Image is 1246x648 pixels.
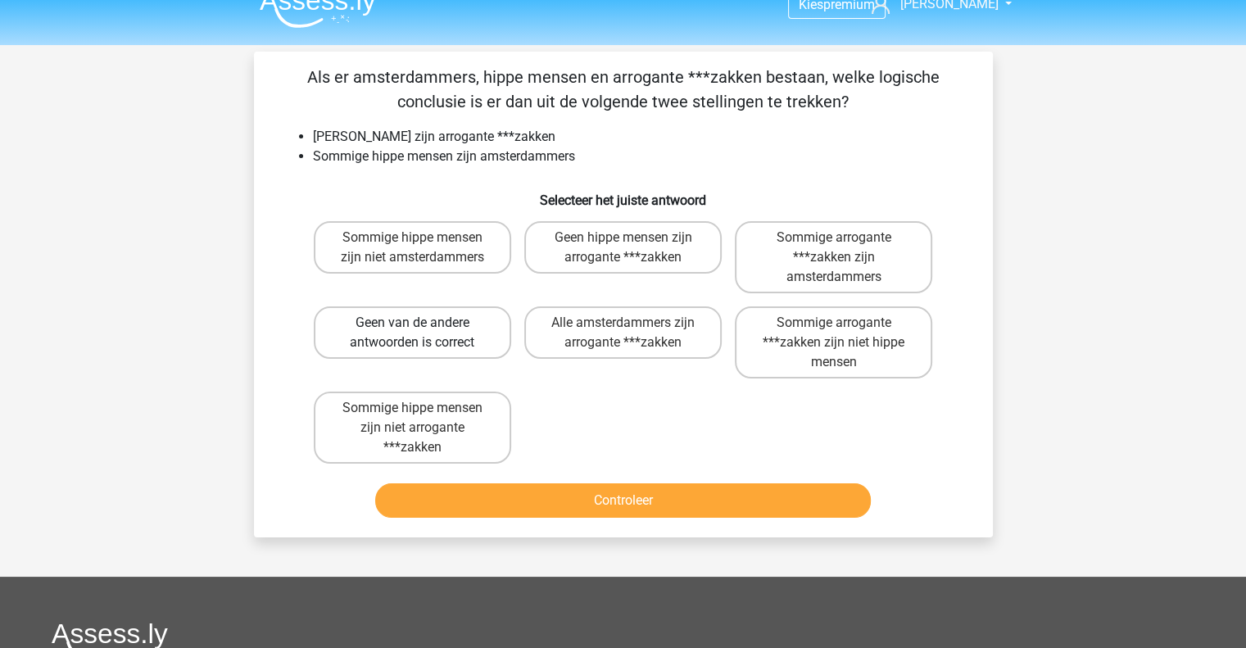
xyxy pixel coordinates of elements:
[735,306,932,378] label: Sommige arrogante ***zakken zijn niet hippe mensen
[314,392,511,464] label: Sommige hippe mensen zijn niet arrogante ***zakken
[313,147,967,166] li: Sommige hippe mensen zijn amsterdammers
[314,306,511,359] label: Geen van de andere antwoorden is correct
[524,221,722,274] label: Geen hippe mensen zijn arrogante ***zakken
[313,127,967,147] li: [PERSON_NAME] zijn arrogante ***zakken
[280,179,967,208] h6: Selecteer het juiste antwoord
[280,65,967,114] p: Als er amsterdammers, hippe mensen en arrogante ***zakken bestaan, welke logische conclusie is er...
[314,221,511,274] label: Sommige hippe mensen zijn niet amsterdammers
[375,483,871,518] button: Controleer
[524,306,722,359] label: Alle amsterdammers zijn arrogante ***zakken
[735,221,932,293] label: Sommige arrogante ***zakken zijn amsterdammers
